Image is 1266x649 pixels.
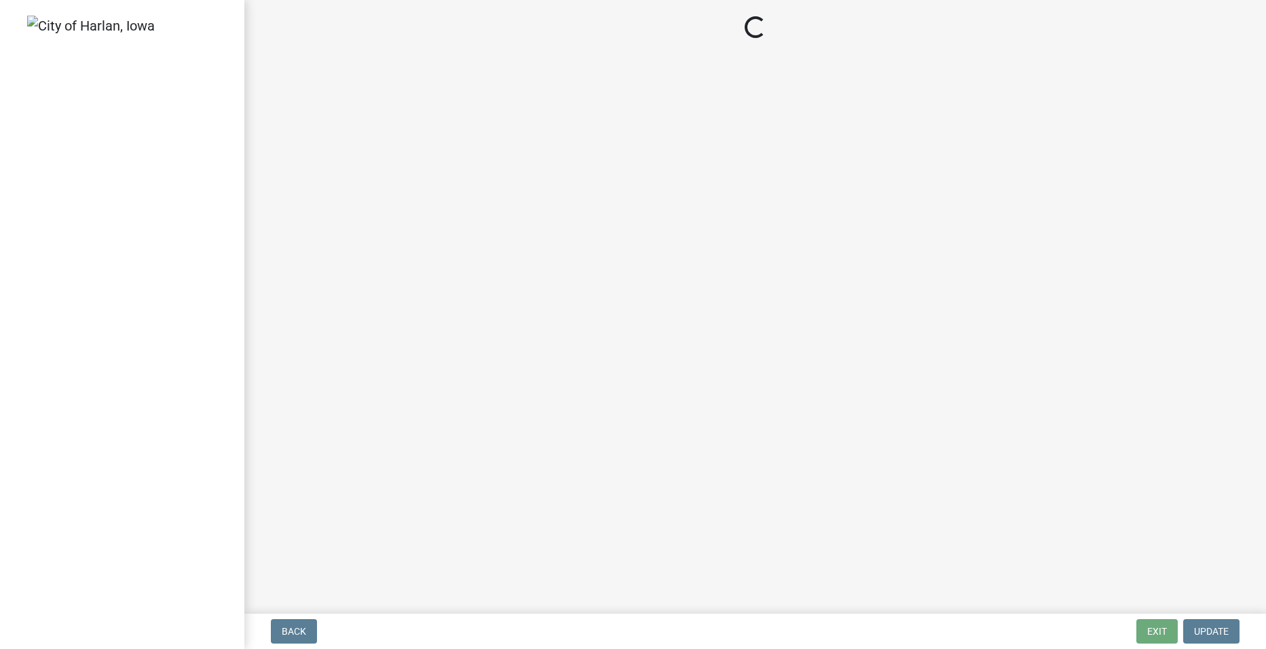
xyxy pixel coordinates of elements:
button: Back [271,619,317,644]
button: Exit [1136,619,1178,644]
span: Back [282,626,306,637]
img: City of Harlan, Iowa [27,16,155,36]
span: Update [1194,626,1229,637]
button: Update [1183,619,1240,644]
